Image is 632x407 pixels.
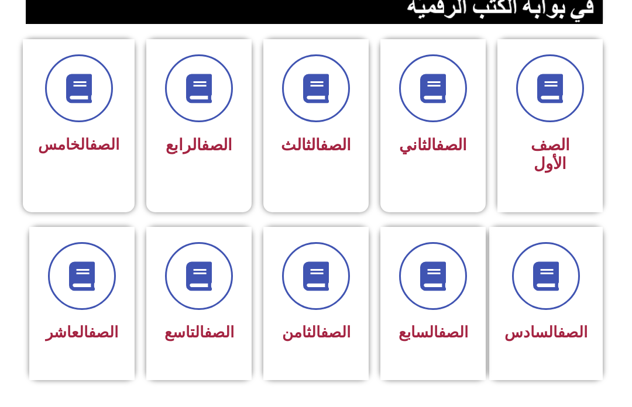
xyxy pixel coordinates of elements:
[281,136,351,154] span: الثالث
[201,136,232,154] a: الصف
[438,323,468,341] a: الصف
[204,323,234,341] a: الصف
[504,323,588,341] span: السادس
[531,136,570,173] span: الصف الأول
[38,136,119,153] span: الخامس
[282,323,351,341] span: الثامن
[399,136,467,154] span: الثاني
[436,136,467,154] a: الصف
[321,323,351,341] a: الصف
[320,136,351,154] a: الصف
[90,136,119,153] a: الصف
[166,136,232,154] span: الرابع
[558,323,588,341] a: الصف
[164,323,234,341] span: التاسع
[399,323,468,341] span: السابع
[46,323,118,341] span: العاشر
[88,323,118,341] a: الصف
